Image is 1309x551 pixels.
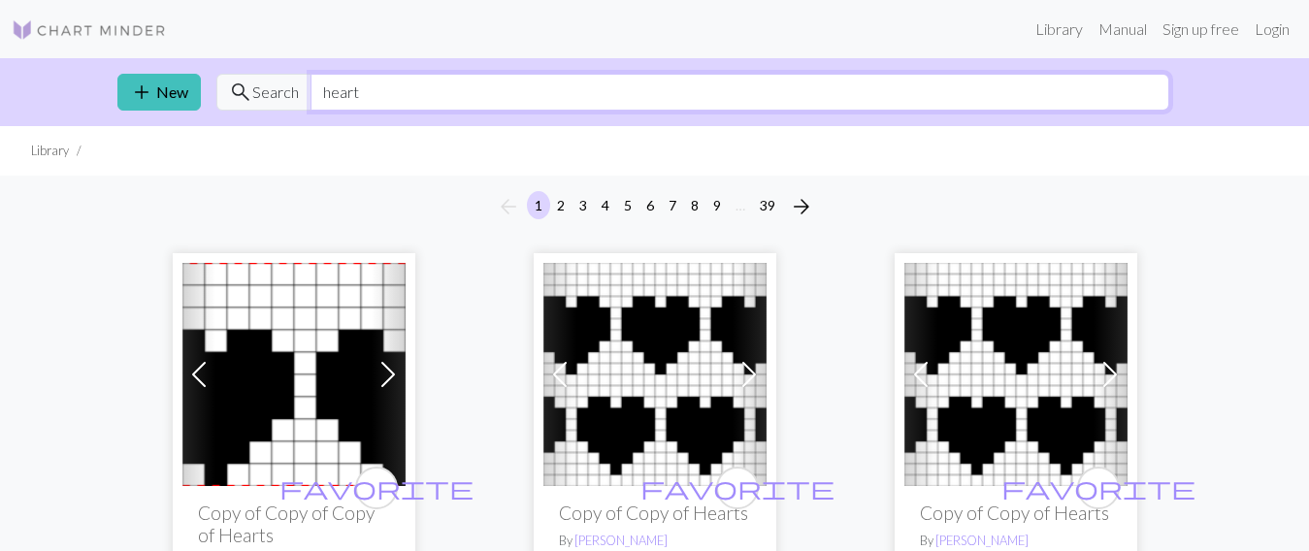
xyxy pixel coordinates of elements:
[1028,10,1091,49] a: Library
[31,142,69,160] li: Library
[1001,472,1195,502] span: favorite
[574,533,668,548] a: [PERSON_NAME]
[559,532,751,550] p: By
[117,74,201,111] a: New
[1247,10,1297,49] a: Login
[12,18,167,42] img: Logo
[920,502,1112,524] h2: Copy of Copy of Hearts
[549,191,573,219] button: 2
[640,472,834,502] span: favorite
[638,191,662,219] button: 6
[683,191,706,219] button: 8
[130,79,153,106] span: add
[1077,467,1120,509] button: favourite
[527,191,550,219] button: 1
[705,191,729,219] button: 9
[640,469,834,507] i: favourite
[904,263,1128,486] img: Hearts
[355,467,398,509] button: favourite
[790,195,813,218] i: Next
[616,191,639,219] button: 5
[279,472,474,502] span: favorite
[198,502,390,546] h2: Copy of Copy of Copy of Hearts
[543,363,767,381] a: Hearts
[489,191,821,222] nav: Page navigation
[543,263,767,486] img: Hearts
[1155,10,1247,49] a: Sign up free
[229,79,252,106] span: search
[559,502,751,524] h2: Copy of Copy of Hearts
[252,81,299,104] span: Search
[182,263,406,486] img: Hearts
[279,469,474,507] i: favourite
[782,191,821,222] button: Next
[790,193,813,220] span: arrow_forward
[182,363,406,381] a: Hearts
[752,191,783,219] button: 39
[594,191,617,219] button: 4
[661,191,684,219] button: 7
[572,191,595,219] button: 3
[716,467,759,509] button: favourite
[1001,469,1195,507] i: favourite
[904,363,1128,381] a: Hearts
[920,532,1112,550] p: By
[935,533,1029,548] a: [PERSON_NAME]
[1091,10,1155,49] a: Manual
